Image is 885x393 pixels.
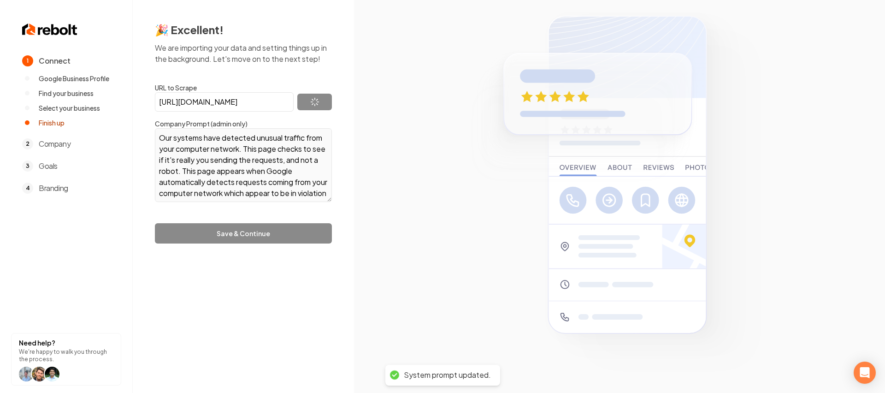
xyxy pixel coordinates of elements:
[460,4,779,389] img: Google Business Profile
[19,339,55,347] strong: Need help?
[155,83,332,92] label: URL to Scrape
[39,161,58,172] span: Goals
[22,22,77,37] img: Rebolt Logo
[854,362,876,384] div: Open Intercom Messenger
[22,138,33,149] span: 2
[39,103,100,113] span: Select your business
[155,22,332,37] h2: 🎉 Excellent!
[11,333,121,386] button: Need help?We're happy to walk you through the process.help icon Willhelp icon Willhelp icon arwin
[22,161,33,172] span: 3
[32,367,47,381] img: help icon Will
[404,370,491,380] div: System prompt updated.
[19,367,34,381] img: help icon Will
[39,138,71,149] span: Company
[39,74,109,83] span: Google Business Profile
[39,89,94,98] span: Find your business
[155,128,332,202] textarea: Our systems have detected unusual traffic from your computer network. This page checks to see if ...
[45,367,59,381] img: help icon arwin
[155,119,332,128] label: Company Prompt (admin only)
[39,183,68,194] span: Branding
[39,118,65,127] span: Finish up
[155,92,294,112] input: Enter URL
[155,42,332,65] p: We are importing your data and setting things up in the background. Let's move on to the next step!
[22,55,33,66] span: 1
[19,348,113,363] p: We're happy to walk you through the process.
[39,55,70,66] span: Connect
[22,183,33,194] span: 4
